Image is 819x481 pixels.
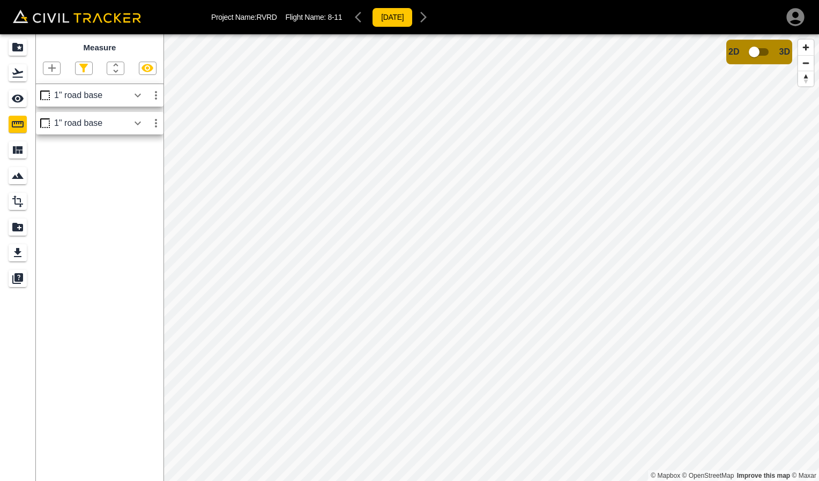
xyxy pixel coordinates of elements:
[163,34,819,481] canvas: Map
[211,13,277,21] p: Project Name: RVRD
[728,47,739,57] span: 2D
[286,13,343,21] p: Flight Name:
[737,472,790,479] a: Map feedback
[779,47,790,57] span: 3D
[682,472,734,479] a: OpenStreetMap
[372,7,413,27] button: [DATE]
[651,472,680,479] a: Mapbox
[798,71,814,86] button: Reset bearing to north
[792,472,816,479] a: Maxar
[798,40,814,55] button: Zoom in
[13,10,141,23] img: Civil Tracker
[328,13,343,21] span: 8-11
[798,55,814,71] button: Zoom out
